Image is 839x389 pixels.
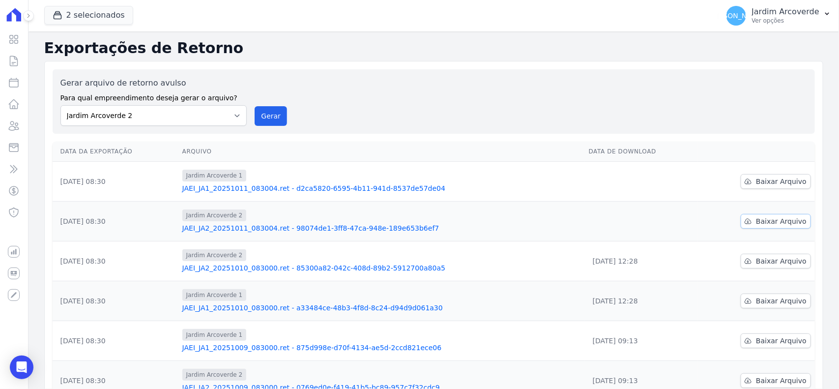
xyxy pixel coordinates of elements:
span: Jardim Arcoverde 2 [182,369,247,381]
a: JAEI_JA1_20251010_083000.ret - a33484ce-48b3-4f8d-8c24-d94d9d061a30 [182,303,581,313]
span: Jardim Arcoverde 1 [182,329,247,341]
a: JAEI_JA1_20251011_083004.ret - d2ca5820-6595-4b11-941d-8537de57de04 [182,183,581,193]
a: Baixar Arquivo [741,254,811,269]
td: [DATE] 08:30 [53,241,178,281]
a: Baixar Arquivo [741,333,811,348]
td: [DATE] 09:13 [585,321,698,361]
span: Baixar Arquivo [756,376,807,386]
a: Baixar Arquivo [741,214,811,229]
span: Jardim Arcoverde 1 [182,289,247,301]
th: Data da Exportação [53,142,178,162]
span: [PERSON_NAME] [707,12,764,19]
span: Baixar Arquivo [756,296,807,306]
h2: Exportações de Retorno [44,39,823,57]
a: Baixar Arquivo [741,294,811,308]
span: Jardim Arcoverde 2 [182,249,247,261]
td: [DATE] 08:30 [53,162,178,202]
label: Gerar arquivo de retorno avulso [60,77,247,89]
td: [DATE] 08:30 [53,281,178,321]
button: Gerar [255,106,287,126]
th: Arquivo [178,142,585,162]
a: Baixar Arquivo [741,174,811,189]
button: [PERSON_NAME] Jardim Arcoverde Ver opções [719,2,839,30]
span: Jardim Arcoverde 1 [182,170,247,181]
p: Jardim Arcoverde [752,7,819,17]
span: Baixar Arquivo [756,256,807,266]
a: JAEI_JA1_20251009_083000.ret - 875d998e-d70f-4134-ae5d-2ccd821ece06 [182,343,581,353]
span: Baixar Arquivo [756,216,807,226]
span: Jardim Arcoverde 2 [182,209,247,221]
a: Baixar Arquivo [741,373,811,388]
td: [DATE] 08:30 [53,202,178,241]
span: Baixar Arquivo [756,336,807,346]
a: JAEI_JA2_20251010_083000.ret - 85300a82-042c-408d-89b2-5912700a80a5 [182,263,581,273]
td: [DATE] 12:28 [585,241,698,281]
th: Data de Download [585,142,698,162]
td: [DATE] 12:28 [585,281,698,321]
a: JAEI_JA2_20251011_083004.ret - 98074de1-3ff8-47ca-948e-189e653b6ef7 [182,223,581,233]
button: 2 selecionados [44,6,133,25]
label: Para qual empreendimento deseja gerar o arquivo? [60,89,247,103]
div: Open Intercom Messenger [10,356,33,379]
span: Baixar Arquivo [756,177,807,186]
td: [DATE] 08:30 [53,321,178,361]
p: Ver opções [752,17,819,25]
